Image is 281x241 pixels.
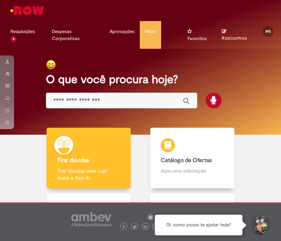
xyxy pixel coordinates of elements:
img: logo_footer_youtube.png [153,222,162,231]
ul: Menu Cabeçalho [47,21,104,49]
img: logo_footer_facebook.png [122,225,125,229]
span: Despesas Corporativas [52,28,99,42]
b: Tirar dúvidas [57,157,89,164]
span: MS [266,29,271,34]
a: Aprovações : 0 [104,21,140,42]
ul: Menu Cabeçalho [172,21,182,49]
a: More : 4 [140,21,161,42]
span: Aprovações [110,28,135,35]
img: happy-face.png [46,60,56,70]
a: No momento, sua lista de rascunhos tem 0 Itens [222,28,247,41]
img: logo_footer_linkedin.png [144,225,147,229]
ul: Menu Cabeçalho [140,21,161,49]
a: Requisições : 4 [5,21,47,42]
p: Abra uma solicitação [161,167,224,174]
a: MS [257,21,281,35]
b: Catálogo de Ofertas [161,157,212,164]
a: Tirar dúvidas Tirar dúvidas com Lupi Assist e Gen Ai [37,128,140,188]
span: Requisições [11,28,35,35]
img: ServiceNow [9,4,45,18]
a: Despesas Corporativas : [47,21,104,42]
button: Iniciar Conversa de Suporte [249,215,270,236]
p: Tirar dúvidas com Lupi Assist e Gen Ai [57,167,120,181]
a: Favoritos : 0 [182,21,217,42]
span: Rascunhos [222,35,247,41]
img: logo_footer_twitter.png [133,225,136,229]
div: Oi, como posso te ajudar hoje? [155,215,242,235]
a: Catálogo de Ofertas Abra uma solicitação [140,128,244,188]
span: More [145,28,156,35]
ul: Menu Cabeçalho [182,21,217,49]
ul: Menu Cabeçalho [5,21,47,49]
ul: Menu Cabeçalho [104,21,140,49]
ul: Menu Cabeçalho [161,21,172,49]
span: 4 [11,36,16,42]
img: logo_footer_ambev_rotulo_gray.png [71,212,111,226]
span: Favoritos [187,35,207,42]
h2: O que você procura hoje? [46,73,235,86]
